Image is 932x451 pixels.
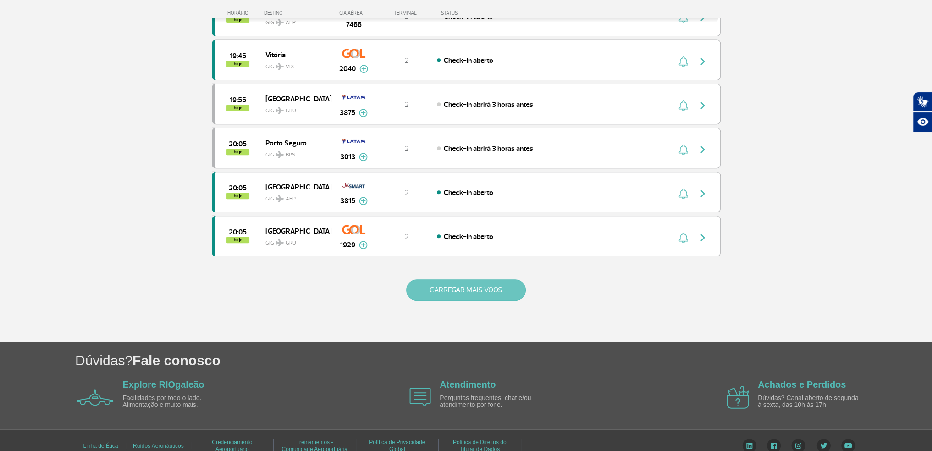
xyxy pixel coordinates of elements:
div: TERMINAL [377,10,436,16]
img: seta-direita-painel-voo.svg [697,188,708,199]
img: sino-painel-voo.svg [678,188,688,199]
a: Achados e Perdidos [758,379,846,390]
button: Abrir tradutor de língua de sinais. [913,92,932,112]
img: sino-painel-voo.svg [678,144,688,155]
img: sino-painel-voo.svg [678,232,688,243]
span: Check-in aberto [444,56,493,65]
img: destiny_airplane.svg [276,107,284,114]
img: mais-info-painel-voo.svg [359,65,368,73]
span: Fale conosco [132,353,221,368]
span: [GEOGRAPHIC_DATA] [265,225,324,237]
span: Porto Seguro [265,137,324,149]
img: seta-direita-painel-voo.svg [697,144,708,155]
span: hoje [226,193,249,199]
span: 2025-08-27 20:05:00 [229,185,247,191]
span: hoje [226,61,249,67]
button: CARREGAR MAIS VOOS [406,279,526,301]
span: Vitória [265,49,324,61]
img: mais-info-painel-voo.svg [359,109,368,117]
img: destiny_airplane.svg [276,195,284,202]
span: GIG [265,102,324,115]
span: Check-in abrirá 3 horas antes [444,144,533,153]
span: AEP [286,195,296,203]
span: GRU [286,239,296,247]
p: Perguntas frequentes, chat e/ou atendimento por fone. [440,395,545,409]
span: Check-in abrirá 3 horas antes [444,100,533,109]
img: airplane icon [409,388,431,406]
img: airplane icon [77,389,114,406]
span: Check-in aberto [444,188,493,197]
span: GIG [265,234,324,247]
span: BPS [286,151,295,159]
img: airplane icon [727,386,749,409]
div: HORÁRIO [215,10,265,16]
img: mais-info-painel-voo.svg [359,153,368,161]
span: 2025-08-27 20:05:00 [229,141,247,147]
span: [GEOGRAPHIC_DATA] [265,93,324,105]
img: seta-direita-painel-voo.svg [697,100,708,111]
span: 2025-08-27 19:55:00 [230,97,246,103]
a: Atendimento [440,379,496,390]
img: destiny_airplane.svg [276,19,284,26]
span: 2 [405,144,409,153]
div: CIA AÉREA [331,10,377,16]
span: 2040 [339,63,356,74]
span: 7466 [346,19,362,30]
span: Check-in aberto [444,232,493,241]
p: Dúvidas? Canal aberto de segunda à sexta, das 10h às 17h. [758,395,863,409]
a: Explore RIOgaleão [123,379,204,390]
img: destiny_airplane.svg [276,239,284,246]
span: 2 [405,100,409,109]
div: Plugin de acessibilidade da Hand Talk. [913,92,932,132]
img: sino-painel-voo.svg [678,100,688,111]
span: 2025-08-27 19:45:00 [230,53,246,59]
button: Abrir recursos assistivos. [913,112,932,132]
span: GIG [265,190,324,203]
img: destiny_airplane.svg [276,63,284,70]
span: 3013 [340,151,355,162]
span: GIG [265,146,324,159]
span: 2 [405,188,409,197]
span: hoje [226,149,249,155]
img: seta-direita-painel-voo.svg [697,232,708,243]
span: [GEOGRAPHIC_DATA] [265,181,324,193]
p: Facilidades por todo o lado. Alimentação e muito mais. [123,395,228,409]
span: 3815 [340,195,355,206]
img: sino-painel-voo.svg [678,56,688,67]
span: 3875 [340,107,355,118]
img: destiny_airplane.svg [276,151,284,158]
span: 2 [405,232,409,241]
span: GRU [286,107,296,115]
img: seta-direita-painel-voo.svg [697,56,708,67]
div: DESTINO [264,10,331,16]
span: GIG [265,58,324,71]
span: 2025-08-27 20:05:00 [229,229,247,235]
h1: Dúvidas? [75,351,932,370]
img: mais-info-painel-voo.svg [359,197,368,205]
span: VIX [286,63,294,71]
span: hoje [226,237,249,243]
div: STATUS [436,10,511,16]
span: AEP [286,19,296,27]
span: hoje [226,105,249,111]
img: mais-info-painel-voo.svg [359,241,368,249]
span: 2 [405,56,409,65]
span: 1929 [340,239,355,251]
